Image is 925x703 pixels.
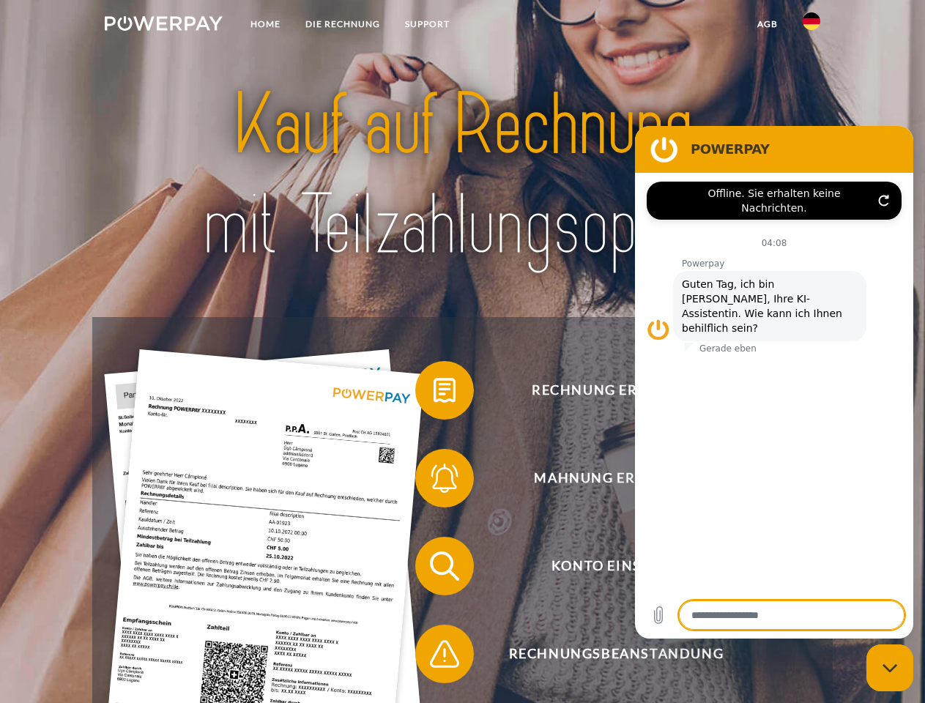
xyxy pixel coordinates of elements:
[866,644,913,691] iframe: Schaltfläche zum Öffnen des Messaging-Fensters; Konversation läuft
[437,361,795,420] span: Rechnung erhalten?
[415,537,796,595] button: Konto einsehen
[393,11,462,37] a: SUPPORT
[415,449,796,507] button: Mahnung erhalten?
[437,537,795,595] span: Konto einsehen
[437,625,795,683] span: Rechnungsbeanstandung
[105,16,223,31] img: logo-powerpay-white.svg
[426,548,463,584] img: qb_search.svg
[426,372,463,409] img: qb_bill.svg
[803,12,820,30] img: de
[415,625,796,683] button: Rechnungsbeanstandung
[745,11,790,37] a: agb
[293,11,393,37] a: DIE RECHNUNG
[437,449,795,507] span: Mahnung erhalten?
[426,636,463,672] img: qb_warning.svg
[635,126,913,639] iframe: Messaging-Fenster
[238,11,293,37] a: Home
[140,70,785,280] img: title-powerpay_de.svg
[426,460,463,496] img: qb_bell.svg
[415,361,796,420] button: Rechnung erhalten?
